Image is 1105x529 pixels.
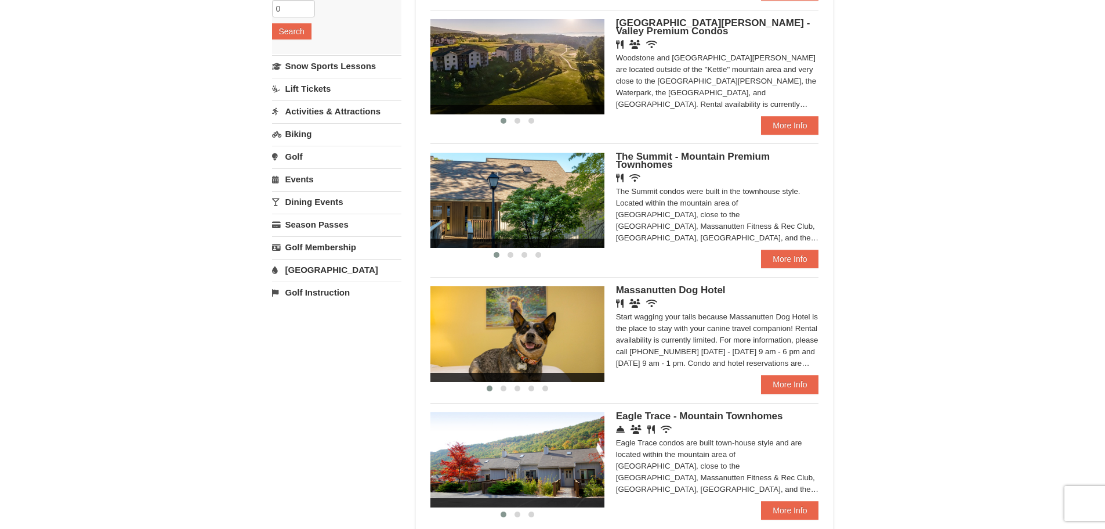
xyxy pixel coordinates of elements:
[631,425,642,434] i: Conference Facilities
[661,425,672,434] i: Wireless Internet (free)
[761,250,818,268] a: More Info
[272,78,401,99] a: Lift Tickets
[629,174,640,182] i: Wireless Internet (free)
[646,299,657,308] i: Wireless Internet (free)
[616,40,624,49] i: Restaurant
[616,17,810,37] span: [GEOGRAPHIC_DATA][PERSON_NAME] - Valley Premium Condos
[629,40,640,49] i: Banquet Facilities
[616,299,624,308] i: Restaurant
[616,174,624,182] i: Restaurant
[616,186,819,244] div: The Summit condos were built in the townhouse style. Located within the mountain area of [GEOGRAP...
[272,214,401,235] a: Season Passes
[761,116,818,135] a: More Info
[272,191,401,213] a: Dining Events
[616,285,726,296] span: Massanutten Dog Hotel
[616,52,819,110] div: Woodstone and [GEOGRAPHIC_DATA][PERSON_NAME] are located outside of the "Kettle" mountain area an...
[272,259,401,280] a: [GEOGRAPHIC_DATA]
[616,311,819,369] div: Start wagging your tails because Massanutten Dog Hotel is the place to stay with your canine trav...
[272,55,401,77] a: Snow Sports Lessons
[272,100,401,122] a: Activities & Attractions
[616,425,625,434] i: Concierge Desk
[646,40,657,49] i: Wireless Internet (free)
[272,123,401,145] a: Biking
[616,411,783,422] span: Eagle Trace - Mountain Townhomes
[616,437,819,495] div: Eagle Trace condos are built town-house style and are located within the mountain area of [GEOGRA...
[647,425,655,434] i: Restaurant
[629,299,640,308] i: Banquet Facilities
[616,151,770,170] span: The Summit - Mountain Premium Townhomes
[272,146,401,167] a: Golf
[761,375,818,394] a: More Info
[272,23,311,39] button: Search
[272,168,401,190] a: Events
[272,236,401,258] a: Golf Membership
[761,501,818,520] a: More Info
[272,282,401,303] a: Golf Instruction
